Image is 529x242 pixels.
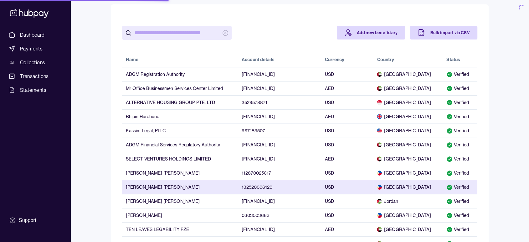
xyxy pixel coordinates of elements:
span: Collections [20,59,45,66]
span: Statements [20,86,46,94]
td: USD [321,95,373,109]
a: Dashboard [6,29,64,40]
td: ADGM Registration Authority [122,67,238,81]
div: Verified [446,142,474,148]
span: [GEOGRAPHIC_DATA] [377,156,439,162]
div: Verified [446,99,474,106]
td: 112870025617 [238,166,321,180]
span: [GEOGRAPHIC_DATA] [377,184,439,190]
span: [GEOGRAPHIC_DATA] [377,212,439,218]
span: [GEOGRAPHIC_DATA] [377,128,439,134]
div: Support [19,217,36,224]
div: Verified [446,226,474,233]
td: [FINANCIAL_ID] [238,222,321,236]
td: [PERSON_NAME] [122,208,238,222]
div: Verified [446,198,474,204]
span: Jordan [377,198,439,204]
div: Verified [446,212,474,218]
a: Payments [6,43,64,54]
span: Dashboard [20,31,45,39]
td: AED [321,109,373,124]
td: 132520006120 [238,180,321,194]
td: 967183507 [238,124,321,138]
td: [FINANCIAL_ID] [238,152,321,166]
td: USD [321,194,373,208]
div: Verified [446,170,474,176]
div: Verified [446,71,474,77]
td: AED [321,81,373,95]
div: Status [446,56,460,63]
a: Transactions [6,71,64,82]
td: USD [321,138,373,152]
td: USD [321,180,373,194]
div: Verified [446,184,474,190]
td: USD [321,208,373,222]
td: Kassim Legal, PLLC [122,124,238,138]
div: Account details [242,56,275,63]
td: [PERSON_NAME] [PERSON_NAME] [122,166,238,180]
span: [GEOGRAPHIC_DATA] [377,113,439,120]
div: Verified [446,128,474,134]
span: [GEOGRAPHIC_DATA] [377,85,439,92]
td: AED [321,222,373,236]
td: SELECT VENTURES HOLDINGS LIMITED [122,152,238,166]
a: Support [6,214,64,227]
td: AED [321,152,373,166]
td: [FINANCIAL_ID] [238,67,321,81]
td: Bhipin Hurchund [122,109,238,124]
td: USD [321,124,373,138]
td: ADGM Financial Services Regulatory Authority [122,138,238,152]
div: Name [126,56,138,63]
td: [FINANCIAL_ID] [238,194,321,208]
span: [GEOGRAPHIC_DATA] [377,170,439,176]
td: [PERSON_NAME] [PERSON_NAME] [122,194,238,208]
div: Verified [446,85,474,92]
td: [PERSON_NAME] [PERSON_NAME] [122,180,238,194]
div: Country [377,56,394,63]
td: [FINANCIAL_ID] [238,81,321,95]
a: Collections [6,57,64,68]
span: [GEOGRAPHIC_DATA] [377,142,439,148]
span: Payments [20,45,43,52]
td: USD [321,67,373,81]
span: [GEOGRAPHIC_DATA] [377,71,439,77]
td: TEN LEAVES LEGABILITY FZE [122,222,238,236]
td: ALTERNATIVE HOUSING GROUP PTE. LTD [122,95,238,109]
span: Transactions [20,72,49,80]
input: search [135,26,219,40]
td: 3529578871 [238,95,321,109]
a: Statements [6,84,64,96]
a: Bulk import via CSV [410,26,477,39]
span: [GEOGRAPHIC_DATA] [377,99,439,106]
td: 0303503683 [238,208,321,222]
div: Verified [446,113,474,120]
div: Currency [325,56,344,63]
td: [FINANCIAL_ID] [238,109,321,124]
a: Add new beneficiary [337,26,405,39]
td: Mr Office Businessmen Services Center Limited [122,81,238,95]
span: [GEOGRAPHIC_DATA] [377,226,439,233]
div: Verified [446,156,474,162]
td: [FINANCIAL_ID] [238,138,321,152]
td: USD [321,166,373,180]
